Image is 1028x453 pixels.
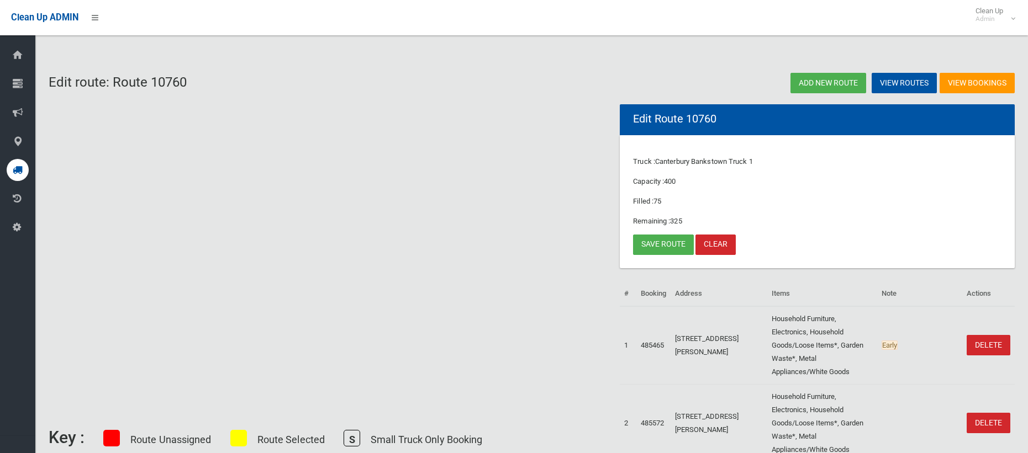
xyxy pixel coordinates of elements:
[767,306,877,385] td: Household Furniture, Electronics, Household Goods/Loose Items*, Garden Waste*, Metal Appliances/W...
[11,12,78,23] span: Clean Up ADMIN
[670,217,682,225] span: 325
[967,413,1010,433] a: DELETE
[257,430,325,449] p: Route Selected
[976,15,1003,23] small: Admin
[620,281,636,306] th: #
[967,335,1010,355] a: DELETE
[877,281,962,306] th: Note
[636,306,671,385] td: 485465
[344,430,360,446] span: S
[49,75,525,89] h2: Edit route: Route 10760
[633,195,1001,208] p: Filled :
[790,73,866,93] a: Add new route
[49,428,85,446] h6: Key :
[633,215,1001,228] p: Remaining :
[633,155,1001,168] p: Truck :
[767,281,877,306] th: Items
[655,157,753,166] span: Canterbury Bankstown Truck 1
[970,7,1014,23] span: Clean Up
[620,108,730,130] header: Edit Route 10760
[664,177,676,185] span: 400
[695,235,736,255] a: Clear
[653,197,661,205] span: 75
[872,73,937,93] a: View Routes
[633,235,694,255] a: Save route
[671,281,767,306] th: Address
[671,306,767,385] td: [STREET_ADDRESS][PERSON_NAME]
[620,306,636,385] td: 1
[633,175,1001,188] p: Capacity :
[940,73,1015,93] a: View Bookings
[636,281,671,306] th: Booking
[371,430,482,449] p: Small Truck Only Booking
[962,281,1015,306] th: Actions
[130,430,212,449] p: Route Unassigned
[882,340,898,350] span: Early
